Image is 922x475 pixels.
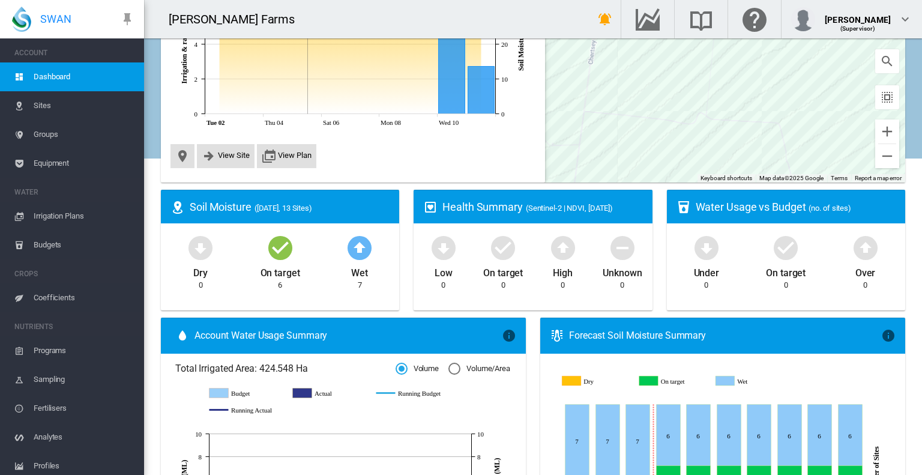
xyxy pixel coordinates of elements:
g: Wet Sep 11, 2025 6 [839,405,863,466]
div: Low [435,262,453,280]
div: Unknown [603,262,642,280]
span: CROPS [14,264,134,283]
md-icon: icon-cup-water [676,200,691,214]
span: (no. of sites) [809,204,851,213]
md-icon: icon-arrow-up-bold-circle [549,233,577,262]
button: icon-select-all [875,85,899,109]
tspan: Irrigation & rainfall (mm) [180,4,188,83]
div: Over [855,262,876,280]
tspan: 0 [194,110,198,118]
img: profile.jpg [791,7,815,31]
md-icon: icon-magnify [880,54,894,68]
g: Running Budget [376,388,448,399]
div: 0 [863,280,867,291]
span: Irrigation Plans [34,202,134,231]
button: icon-map-marker [175,149,190,163]
button: icon-calendar-multiple View Plan [262,149,312,163]
md-radio-button: Volume/Area [448,363,510,375]
tspan: Tue 02 [206,119,225,126]
div: On target [261,262,300,280]
div: 0 [501,280,505,291]
md-icon: icon-arrow-right-bold [202,149,216,163]
g: Wet Sep 06, 2025 6 [687,405,711,466]
md-icon: icon-checkbox-marked-circle [771,233,800,262]
div: 0 [199,280,203,291]
span: Fertilisers [34,394,134,423]
g: Wet Sep 05, 2025 6 [657,405,681,466]
md-icon: icon-checkbox-marked-circle [489,233,517,262]
img: SWAN-Landscape-Logo-Colour-drop.png [12,7,31,32]
span: WATER [14,183,134,202]
div: On target [483,262,523,280]
tspan: Sat 06 [323,119,340,126]
md-icon: icon-arrow-up-bold-circle [345,233,374,262]
span: Sampling [34,365,134,394]
md-radio-button: Volume [396,363,439,375]
md-icon: icon-bell-ring [598,12,612,26]
md-icon: icon-select-all [880,90,894,104]
span: (Sentinel-2 | NDVI, [DATE]) [526,204,613,213]
md-icon: icon-calendar-multiple [262,149,276,163]
div: 0 [441,280,445,291]
tspan: 8 [199,453,202,461]
span: View Plan [278,151,312,160]
span: Programs [34,336,134,365]
span: ACCOUNT [14,43,134,62]
g: Wet Sep 08, 2025 6 [747,405,771,466]
md-icon: icon-pin [120,12,134,26]
md-icon: icon-minus-circle [608,233,637,262]
tspan: 10 [195,431,202,438]
div: Wet [351,262,368,280]
md-icon: icon-information [881,328,896,343]
div: Health Summary [442,199,642,214]
div: 0 [704,280,708,291]
g: Running Actual [209,405,281,416]
div: 0 [784,280,788,291]
md-icon: icon-checkbox-marked-circle [266,233,295,262]
span: View Site [218,151,250,160]
tspan: Thu 04 [265,119,283,126]
button: Zoom out [875,144,899,168]
button: icon-bell-ring [593,7,617,31]
div: 0 [561,280,565,291]
span: Account Water Usage Summary [194,329,502,342]
md-icon: icon-water [175,328,190,343]
md-icon: icon-heart-box-outline [423,200,438,214]
tspan: 2 [194,76,197,83]
g: Wet Sep 07, 2025 6 [717,405,741,466]
button: Keyboard shortcuts [701,174,752,183]
g: Actual [293,388,364,399]
div: Water Usage vs Budget [696,199,896,214]
tspan: 0 [501,110,505,118]
md-icon: Search the knowledge base [687,12,716,26]
span: (Supervisor) [840,25,876,32]
g: On target [640,376,709,387]
span: Coefficients [34,283,134,312]
tspan: 20 [501,41,508,48]
span: NUTRIENTS [14,317,134,336]
tspan: 8 [477,453,481,461]
span: ([DATE], 13 Sites) [255,204,312,213]
tspan: 4 [194,41,198,48]
span: Map data ©2025 Google [759,175,824,181]
div: Forecast Soil Moisture Summary [569,329,881,342]
span: SWAN [40,11,71,26]
div: 0 [620,280,624,291]
span: Groups [34,120,134,149]
md-icon: icon-arrow-down-bold-circle [692,233,721,262]
md-icon: icon-chevron-down [898,12,912,26]
tspan: Wed 10 [439,119,459,126]
div: 7 [358,280,362,291]
md-icon: Go to the Data Hub [633,12,662,26]
span: Dashboard [34,62,134,91]
g: Budget [209,388,281,399]
div: Dry [193,262,208,280]
div: Under [694,262,720,280]
g: Wet [718,376,786,387]
tspan: Soil Moisture (%) [517,17,525,71]
md-icon: icon-map-marker-radius [170,200,185,214]
md-icon: icon-arrow-down-bold-circle [429,233,458,262]
span: Total Irrigated Area: 424.548 Ha [175,362,396,375]
a: Terms [831,175,848,181]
